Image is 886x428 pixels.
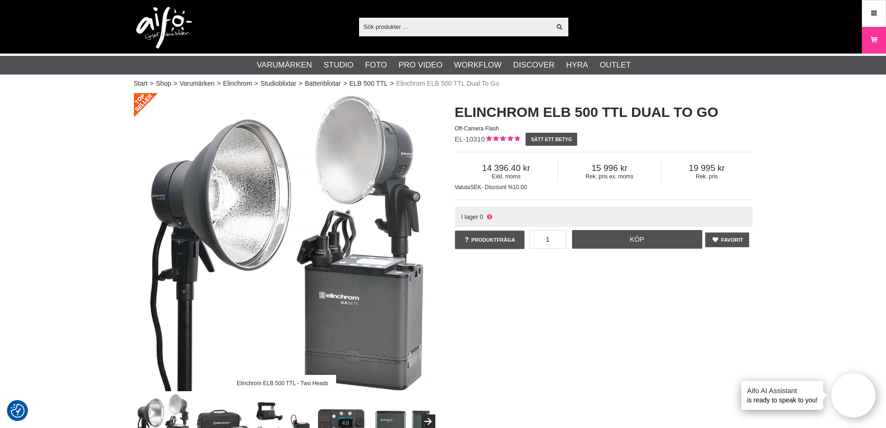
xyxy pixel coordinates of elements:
span: > [150,79,153,88]
span: > [254,79,258,88]
a: Elinchrom [223,79,252,88]
div: Kundbetyg: 5.00 [485,135,520,144]
h4: Aifo AI Assistant [747,386,818,395]
span: Off-Camera Flash [455,125,499,132]
a: Varumärken [257,59,312,71]
a: Discover [513,59,554,71]
span: Elinchrom ELB 500 TTL Dual To Go [396,79,500,88]
div: Elinchrom ELB 500 TTL - Two Heads [229,375,336,391]
a: Workflow [454,59,501,71]
span: Valuta [455,184,470,190]
span: SEK [470,184,481,190]
span: > [173,79,177,88]
span: - Discount % [481,184,513,190]
img: Elinchrom ELB 500 TTL - Two Heads [134,93,432,391]
a: Outlet [600,59,631,71]
a: ELB 500 TTL [349,79,387,88]
a: Sätt ett betyg [526,133,577,146]
span: > [343,79,347,88]
span: 10.00 [513,184,527,190]
span: Rek. pris ex. moms [558,173,661,180]
span: Rek. pris [661,173,753,180]
a: Favorit [705,232,749,247]
span: EL-10310 [455,135,485,143]
span: Exkl. moms [455,173,558,180]
a: Batteriblixtar [305,79,341,88]
h1: Elinchrom ELB 500 TTL Dual To Go [455,102,753,122]
a: Köp [572,230,702,249]
img: logo.png [136,7,192,49]
span: I lager [461,213,478,220]
input: Sök produkter ... [359,20,551,34]
a: Shop [156,79,171,88]
span: 0 [480,213,483,220]
img: Revisit consent button [11,404,25,418]
button: Samtyckesinställningar [11,402,25,419]
span: 15 996 [558,163,661,173]
span: > [217,79,220,88]
a: Pro Video [399,59,442,71]
a: Studio [324,59,353,71]
span: 19 995 [661,163,753,173]
a: Varumärken [180,79,214,88]
a: Produktfråga [455,231,525,249]
a: Start [134,79,148,88]
span: 14 396.40 [455,163,558,173]
i: Ej i lager [486,213,493,220]
span: > [390,79,393,88]
a: Studioblixtar [260,79,296,88]
span: > [299,79,302,88]
a: Hyra [566,59,588,71]
div: is ready to speak to you! [741,381,823,410]
a: Foto [365,59,387,71]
